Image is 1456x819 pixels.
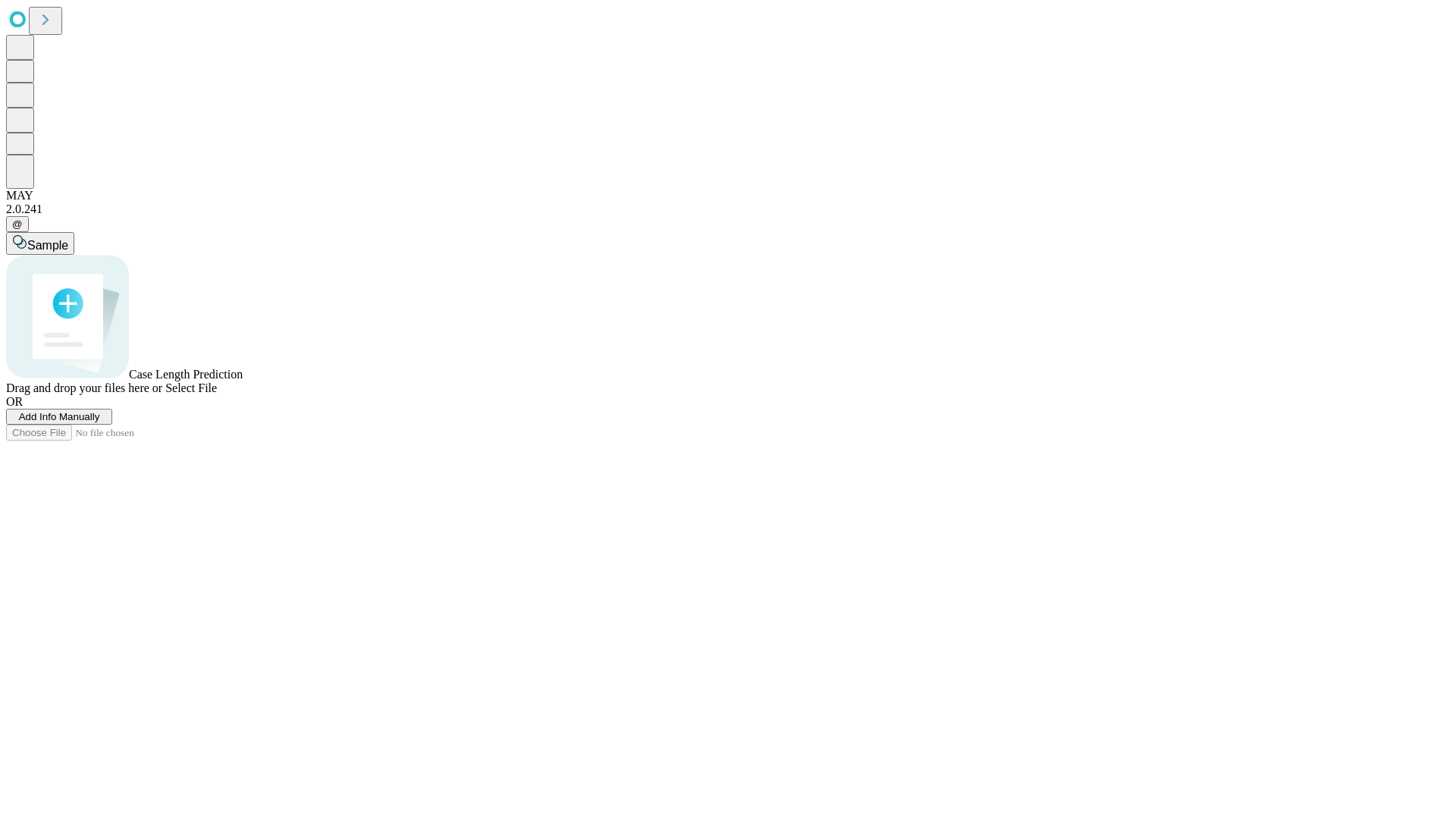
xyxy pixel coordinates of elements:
span: Case Length Prediction [129,368,243,381]
div: 2.0.241 [6,202,1450,216]
span: Drag and drop your files here or [6,381,162,394]
span: @ [12,218,23,230]
button: Add Info Manually [6,409,112,425]
div: MAY [6,189,1450,202]
span: Select File [165,381,217,394]
button: @ [6,216,29,232]
button: Sample [6,232,74,255]
span: Add Info Manually [19,411,100,422]
span: OR [6,395,23,408]
span: Sample [27,239,68,252]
